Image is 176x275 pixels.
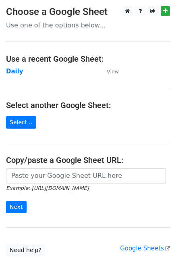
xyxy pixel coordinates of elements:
small: Example: [URL][DOMAIN_NAME] [6,185,89,191]
h3: Choose a Google Sheet [6,6,170,18]
h4: Copy/paste a Google Sheet URL: [6,155,170,165]
a: Select... [6,116,36,129]
a: Daily [6,68,23,75]
h4: Use a recent Google Sheet: [6,54,170,64]
a: Google Sheets [120,245,170,252]
input: Next [6,201,27,213]
p: Use one of the options below... [6,21,170,29]
small: View [107,69,119,75]
a: View [99,68,119,75]
input: Paste your Google Sheet URL here [6,168,166,183]
h4: Select another Google Sheet: [6,100,170,110]
a: Need help? [6,244,45,256]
